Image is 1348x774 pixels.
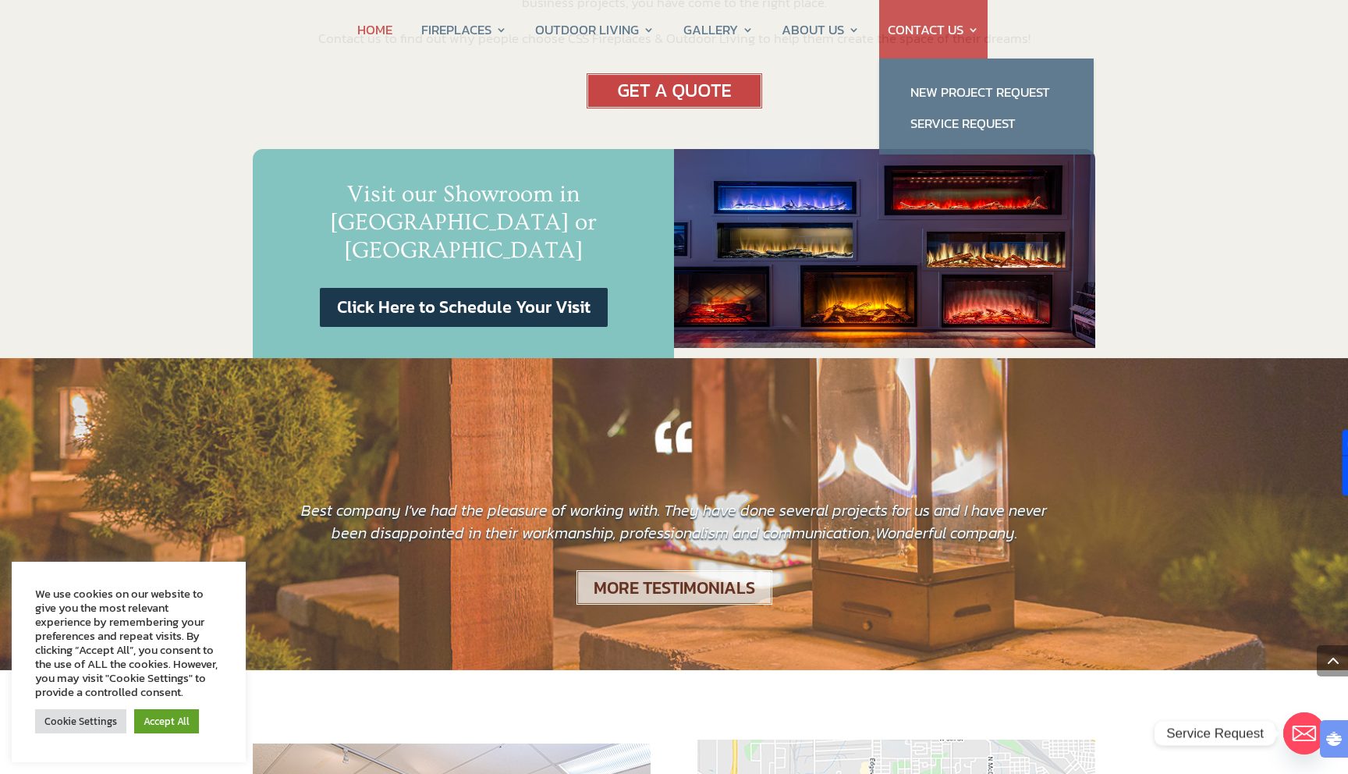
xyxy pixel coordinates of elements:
[301,499,1047,545] span: Best company I’ve had the pleasure of working with. They have done several projects for us and I ...
[576,568,772,608] a: MORE TESTIMONIALS
[674,149,1095,348] img: showroom6
[895,76,1078,108] a: New Project Request
[587,73,762,108] img: GetAQuote_btn
[134,709,199,733] a: Accept All
[1283,712,1325,754] a: Email
[895,108,1078,139] a: Service Request
[320,288,608,328] a: Click Here to Schedule Your Visit
[284,180,643,272] h2: Visit our Showroom in [GEOGRAPHIC_DATA] or [GEOGRAPHIC_DATA]
[35,709,126,733] a: Cookie Settings
[587,94,762,114] a: get a quote for fireplace or outdoor kitchen
[35,587,222,699] div: We use cookies on our website to give you the most relevant experience by remembering your prefer...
